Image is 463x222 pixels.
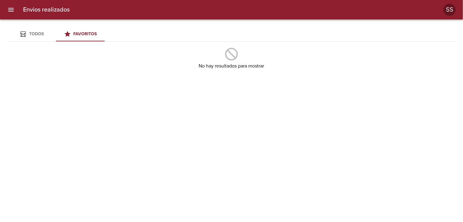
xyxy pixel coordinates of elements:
span: Favoritos [74,31,97,36]
button: menu [4,2,18,17]
h6: No hay resultados para mostrar [199,62,264,70]
div: Abrir información de usuario [444,4,456,16]
div: SS [444,4,456,16]
h6: Envios realizados [23,5,70,15]
div: Tabs Envios [7,27,105,41]
span: Todos [29,31,44,36]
